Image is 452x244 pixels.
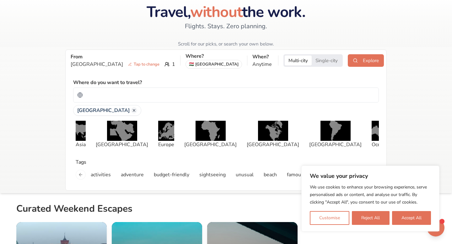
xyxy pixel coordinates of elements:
[285,56,312,66] button: Multi-city
[264,171,277,178] p: beach
[156,118,177,151] button: na imageEurope
[244,118,302,151] button: na image[GEOGRAPHIC_DATA]
[185,22,267,31] span: Flights. Stays. Zero planning.
[154,171,189,178] p: budget-friendly
[309,141,362,148] p: [GEOGRAPHIC_DATA]
[76,121,86,141] img: na image
[71,61,162,68] p: [GEOGRAPHIC_DATA]
[71,53,175,61] p: From
[73,79,142,86] p: Where do you want to travel?
[126,61,162,67] span: Tap to change
[320,121,351,141] img: na image
[91,171,111,178] p: activities
[312,56,342,66] button: Single-city
[93,118,151,151] button: na image[GEOGRAPHIC_DATA]
[76,141,86,148] p: Asia
[107,121,137,141] img: na image
[186,60,242,69] div: [GEOGRAPHIC_DATA]
[372,121,390,141] img: na image
[117,168,148,181] button: adventure
[87,168,115,181] button: activities
[73,105,141,116] div: [GEOGRAPHIC_DATA]
[252,53,273,61] p: When?
[190,2,242,22] span: without
[16,203,132,217] h2: Curated Weekend Escapes
[348,54,384,67] button: Explore
[260,168,281,181] button: beach
[121,171,144,178] p: adventure
[71,61,175,68] div: 1
[186,52,242,60] p: Where?
[247,141,299,148] p: [GEOGRAPHIC_DATA]
[150,168,193,181] button: budget-friendly
[310,172,431,180] p: We value your privacy
[369,118,392,151] button: na imageOceania
[85,89,375,101] input: Search for a country
[352,211,389,225] button: Reject All
[158,141,174,148] p: Europe
[310,183,431,206] p: We use cookies to enhance your browsing experience, serve personalised ads or content, and analys...
[73,118,88,151] button: na imageAsia
[427,219,444,236] button: Open support chat
[287,171,317,178] p: famous cities
[232,168,257,181] button: unusual
[147,2,305,22] span: Travel, the work.
[131,107,137,114] button: Remove Hungary
[189,62,194,67] span: flag
[283,168,320,181] button: famous cities
[301,166,439,231] div: We value your privacy
[96,141,148,148] p: [GEOGRAPHIC_DATA]
[184,141,237,148] p: [GEOGRAPHIC_DATA]
[196,121,226,141] img: na image
[158,121,174,141] img: na image
[182,118,239,151] button: na image[GEOGRAPHIC_DATA]
[199,171,226,178] p: sightseeing
[73,158,379,166] div: Tags
[283,54,343,67] div: Trip style
[252,61,273,68] p: Anytime
[196,168,229,181] button: sightseeing
[178,41,274,47] span: Scroll for our picks, or search your own below.
[258,121,288,141] img: na image
[310,211,349,225] button: Customise
[372,141,390,148] p: Oceania
[236,171,254,178] p: unusual
[392,211,431,225] button: Accept All
[307,118,364,151] button: na image[GEOGRAPHIC_DATA]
